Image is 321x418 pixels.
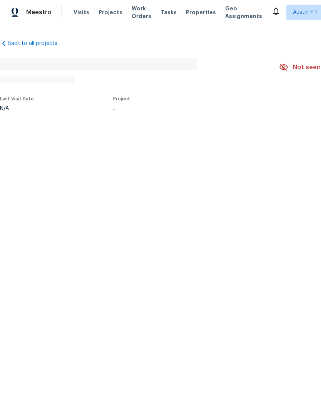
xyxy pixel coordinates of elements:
span: Properties [186,8,216,16]
span: Tasks [160,10,177,15]
span: Visits [74,8,89,16]
div: ... [113,106,261,111]
span: Projects [99,8,122,16]
span: Austin + 1 [293,8,317,16]
span: Work Orders [132,5,151,20]
span: Maestro [26,8,52,16]
span: Project [113,97,130,101]
span: Geo Assignments [225,5,262,20]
